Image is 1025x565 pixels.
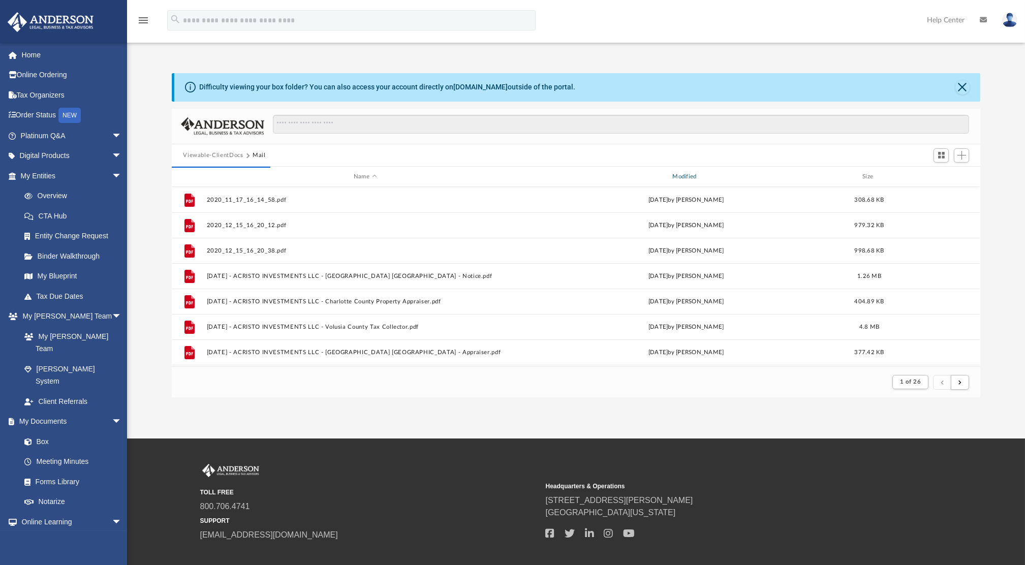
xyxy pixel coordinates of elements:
[546,496,693,505] a: [STREET_ADDRESS][PERSON_NAME]
[207,298,523,305] button: [DATE] - ACRISTO INVESTMENTS LLC - Charlotte County Property Appraiser.pdf
[112,125,132,146] span: arrow_drop_down
[14,472,127,492] a: Forms Library
[14,359,132,391] a: [PERSON_NAME] System
[207,273,523,279] button: [DATE] - ACRISTO INVESTMENTS LLC - [GEOGRAPHIC_DATA] [GEOGRAPHIC_DATA] - Notice.pdf
[528,221,845,230] div: [DATE] by [PERSON_NAME]
[7,125,137,146] a: Platinum Q&Aarrow_drop_down
[528,196,845,205] div: [DATE] by [PERSON_NAME]
[14,326,127,359] a: My [PERSON_NAME] Team
[14,452,132,472] a: Meeting Minutes
[855,223,884,228] span: 979.32 KB
[7,105,137,126] a: Order StatusNEW
[5,12,97,32] img: Anderson Advisors Platinum Portal
[176,172,202,181] div: id
[7,45,137,65] a: Home
[207,222,523,229] button: 2020_12_15_16_20_12.pdf
[934,148,949,163] button: Switch to Grid View
[14,206,137,226] a: CTA Hub
[849,172,890,181] div: Size
[200,502,250,511] a: 800.706.4741
[199,82,575,92] div: Difficulty viewing your box folder? You can also access your account directly on outside of the p...
[207,349,523,356] button: [DATE] - ACRISTO INVESTMENTS LLC - [GEOGRAPHIC_DATA] [GEOGRAPHIC_DATA] - Appraiser.pdf
[894,172,966,181] div: id
[546,508,676,517] a: [GEOGRAPHIC_DATA][US_STATE]
[14,391,132,412] a: Client Referrals
[7,512,132,532] a: Online Learningarrow_drop_down
[955,80,970,95] button: Close
[112,412,132,432] span: arrow_drop_down
[170,14,181,25] i: search
[112,512,132,532] span: arrow_drop_down
[528,272,845,281] div: [DATE] by [PERSON_NAME]
[1002,13,1017,27] img: User Pic
[112,146,132,167] span: arrow_drop_down
[183,151,243,160] button: Viewable-ClientDocs
[528,246,845,256] div: [DATE] by [PERSON_NAME]
[7,146,137,166] a: Digital Productsarrow_drop_down
[855,350,884,355] span: 377.42 KB
[273,115,969,134] input: Search files and folders
[892,375,928,389] button: 1 of 26
[7,85,137,105] a: Tax Organizers
[207,247,523,254] button: 2020_12_15_16_20_38.pdf
[200,488,539,497] small: TOLL FREE
[857,273,881,279] span: 1.26 MB
[855,248,884,254] span: 998.68 KB
[900,379,921,385] span: 1 of 26
[528,297,845,306] div: [DATE] by [PERSON_NAME]
[207,324,523,330] button: [DATE] - ACRISTO INVESTMENTS LLC - Volusia County Tax Collector.pdf
[253,151,266,160] button: Mail
[14,266,132,287] a: My Blueprint
[954,148,969,163] button: Add
[14,431,127,452] a: Box
[7,166,137,186] a: My Entitiesarrow_drop_down
[172,187,980,366] div: grid
[528,323,845,332] div: [DATE] by [PERSON_NAME]
[855,299,884,304] span: 404.89 KB
[14,286,137,306] a: Tax Due Dates
[137,14,149,26] i: menu
[14,186,137,206] a: Overview
[200,530,338,539] a: [EMAIL_ADDRESS][DOMAIN_NAME]
[200,516,539,525] small: SUPPORT
[7,412,132,432] a: My Documentsarrow_drop_down
[14,226,137,246] a: Entity Change Request
[859,324,880,330] span: 4.8 MB
[7,65,137,85] a: Online Ordering
[527,172,845,181] div: Modified
[546,482,884,491] small: Headquarters & Operations
[855,197,884,203] span: 308.68 KB
[7,306,132,327] a: My [PERSON_NAME] Teamarrow_drop_down
[112,166,132,186] span: arrow_drop_down
[14,246,137,266] a: Binder Walkthrough
[112,306,132,327] span: arrow_drop_down
[453,83,508,91] a: [DOMAIN_NAME]
[206,172,523,181] div: Name
[207,197,523,203] button: 2020_11_17_16_14_58.pdf
[200,464,261,477] img: Anderson Advisors Platinum Portal
[14,492,132,512] a: Notarize
[528,348,845,357] div: [DATE] by [PERSON_NAME]
[137,19,149,26] a: menu
[58,108,81,123] div: NEW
